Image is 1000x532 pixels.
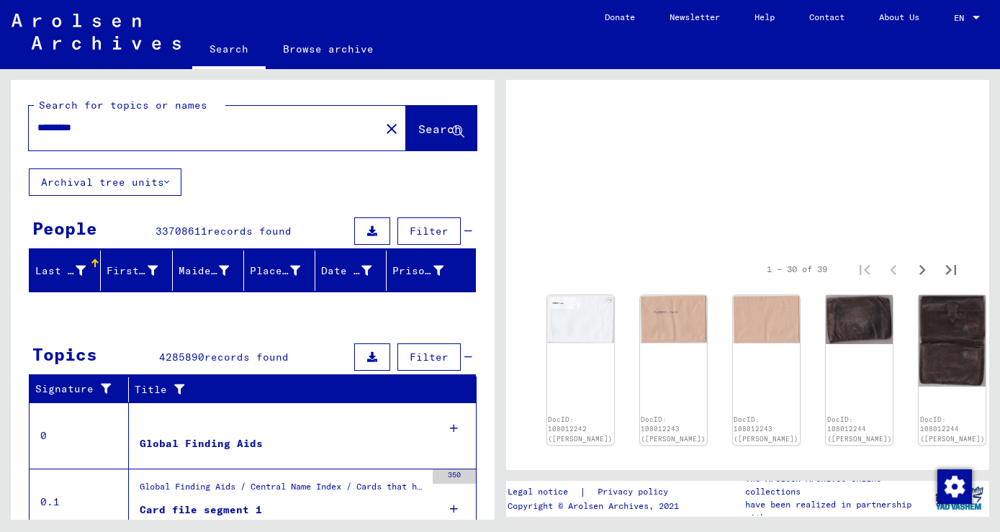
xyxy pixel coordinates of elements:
div: Title [135,382,448,397]
button: Previous page [879,255,908,284]
button: First page [850,255,879,284]
div: Maiden Name [179,263,229,279]
span: records found [204,351,289,364]
span: 33708611 [156,225,207,238]
mat-header-cell: Maiden Name [173,251,244,291]
div: Title [135,378,462,401]
div: Topics [32,341,97,367]
div: Date of Birth [321,259,389,282]
div: 1 – 30 of 39 [767,263,827,276]
p: have been realized in partnership with [745,498,929,524]
img: 001.jpg [640,295,707,343]
a: DocID: 108012243 ([PERSON_NAME]) [734,415,798,443]
span: EN [954,13,970,23]
div: Place of Birth [250,263,300,279]
div: Place of Birth [250,259,318,282]
div: Signature [35,382,117,397]
div: Prisoner # [392,263,443,279]
button: Last page [937,255,965,284]
img: 002.jpg [919,295,986,387]
mat-header-cell: Date of Birth [315,251,387,291]
mat-header-cell: Place of Birth [244,251,315,291]
mat-icon: close [383,120,400,137]
a: DocID: 108012244 ([PERSON_NAME]) [920,415,985,443]
img: 001.jpg [547,295,614,343]
a: Browse archive [266,32,391,66]
div: Prisoner # [392,259,461,282]
button: Filter [397,343,461,371]
div: First Name [107,259,175,282]
img: Change consent [937,469,972,504]
button: Filter [397,217,461,245]
td: 0 [30,402,129,469]
span: Search [418,122,461,136]
div: Signature [35,378,132,401]
div: | [508,484,685,500]
mat-label: Search for topics or names [39,99,207,112]
a: DocID: 108012243 ([PERSON_NAME]) [641,415,706,443]
span: Filter [410,351,449,364]
div: Maiden Name [179,259,247,282]
a: DocID: 108012242 ([PERSON_NAME]) [548,415,613,443]
div: 350 [433,469,476,484]
span: records found [207,225,292,238]
a: Legal notice [508,484,580,500]
a: Search [192,32,266,69]
mat-header-cell: Last Name [30,251,101,291]
img: Arolsen_neg.svg [12,14,181,50]
div: Last Name [35,259,104,282]
a: Privacy policy [586,484,685,500]
div: Date of Birth [321,263,371,279]
p: Copyright © Arolsen Archives, 2021 [508,500,685,513]
div: Global Finding Aids / Central Name Index / Cards that have been scanned during first sequential m... [140,480,425,500]
div: Last Name [35,263,86,279]
span: 4285890 [159,351,204,364]
div: Card file segment 1 [140,502,262,518]
button: Archival tree units [29,168,181,196]
a: DocID: 108012244 ([PERSON_NAME]) [827,415,892,443]
button: Search [406,106,477,150]
mat-header-cell: Prisoner # [387,251,474,291]
p: The Arolsen Archives online collections [745,472,929,498]
img: yv_logo.png [932,480,986,516]
mat-header-cell: First Name [101,251,172,291]
div: People [32,215,97,241]
span: Filter [410,225,449,238]
div: First Name [107,263,157,279]
img: 002.jpg [733,295,800,343]
img: 001.jpg [826,295,893,344]
button: Next page [908,255,937,284]
div: Global Finding Aids [140,436,263,451]
button: Clear [377,114,406,143]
